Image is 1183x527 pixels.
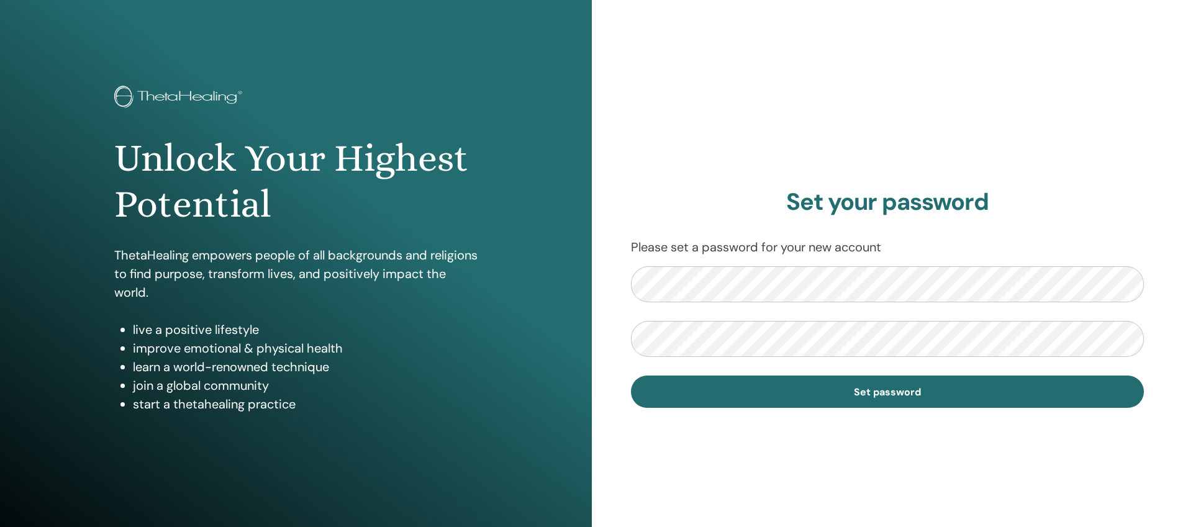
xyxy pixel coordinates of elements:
[114,135,478,228] h1: Unlock Your Highest Potential
[133,320,478,339] li: live a positive lifestyle
[631,188,1144,217] h2: Set your password
[133,358,478,376] li: learn a world-renowned technique
[133,395,478,413] li: start a thetahealing practice
[631,376,1144,408] button: Set password
[133,376,478,395] li: join a global community
[631,238,1144,256] p: Please set a password for your new account
[854,385,921,399] span: Set password
[133,339,478,358] li: improve emotional & physical health
[114,246,478,302] p: ThetaHealing empowers people of all backgrounds and religions to find purpose, transform lives, a...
